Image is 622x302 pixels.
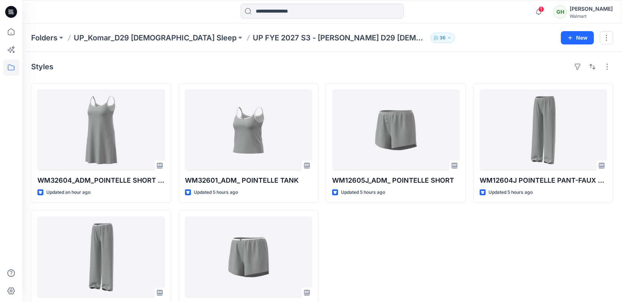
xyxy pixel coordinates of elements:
a: WM32601_ADM_ POINTELLE TANK [185,89,312,171]
p: WM32601_ADM_ POINTELLE TANK [185,175,312,186]
div: [PERSON_NAME] [570,4,613,13]
p: Updated 5 hours ago [194,189,238,196]
span: 1 [538,6,544,12]
div: Walmart [570,13,613,19]
a: WM12604J POINTELLE PANT-FAUX FLY & BUTTONS + PICOT [480,89,607,171]
div: GH [553,5,567,19]
p: Updated 5 hours ago [341,189,385,196]
a: WM32603_ADM_POINTELLE OPEN PANT [37,216,165,298]
p: Updated 5 hours ago [489,189,533,196]
p: WM12605J_ADM_ POINTELLE SHORT [332,175,460,186]
p: WM32604_ADM_POINTELLE SHORT CHEMISE [37,175,165,186]
h4: Styles [31,62,53,71]
a: UP_Komar_D29 [DEMOGRAPHIC_DATA] Sleep [74,33,236,43]
button: New [561,31,594,44]
button: 36 [430,33,455,43]
p: 36 [440,34,446,42]
p: WM12604J POINTELLE PANT-FAUX FLY & BUTTONS + PICOT [480,175,607,186]
p: UP FYE 2027 S3 - [PERSON_NAME] D29 [DEMOGRAPHIC_DATA] Sleepwear [253,33,427,43]
p: Updated an hour ago [46,189,90,196]
a: WM32602_ADM_POINTELLE SHORT [185,216,312,298]
a: Folders [31,33,57,43]
a: WM12605J_ADM_ POINTELLE SHORT [332,89,460,171]
a: WM32604_ADM_POINTELLE SHORT CHEMISE [37,89,165,171]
